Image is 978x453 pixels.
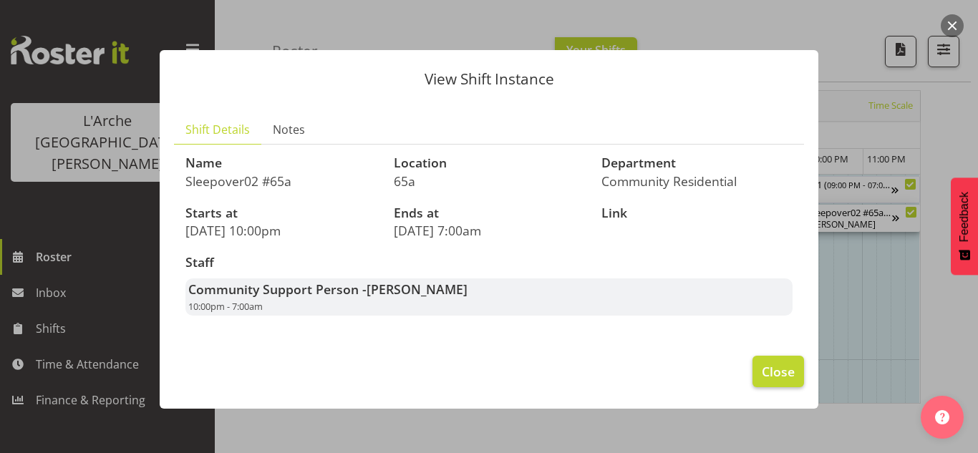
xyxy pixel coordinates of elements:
[185,121,250,138] span: Shift Details
[185,255,793,270] h3: Staff
[601,156,793,170] h3: Department
[394,223,585,238] p: [DATE] 7:00am
[174,72,804,87] p: View Shift Instance
[185,156,377,170] h3: Name
[367,281,468,298] span: [PERSON_NAME]
[273,121,305,138] span: Notes
[752,356,804,387] button: Close
[188,300,263,313] span: 10:00pm - 7:00am
[935,410,949,424] img: help-xxl-2.png
[185,206,377,220] h3: Starts at
[188,281,468,298] strong: Community Support Person -
[394,156,585,170] h3: Location
[601,173,793,189] p: Community Residential
[185,223,377,238] p: [DATE] 10:00pm
[394,206,585,220] h3: Ends at
[185,173,377,189] p: Sleepover02 #65a
[601,206,793,220] h3: Link
[762,362,795,381] span: Close
[958,192,971,242] span: Feedback
[951,177,978,275] button: Feedback - Show survey
[394,173,585,189] p: 65a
